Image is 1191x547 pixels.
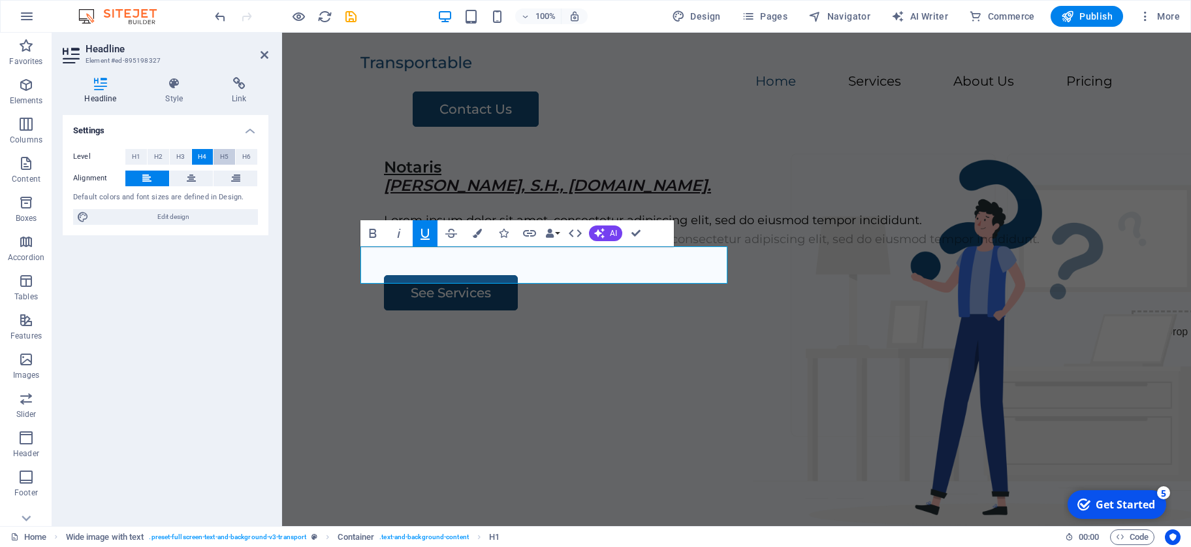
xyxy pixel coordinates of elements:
h2: Headline [86,43,268,55]
h3: Element #ed-895198327 [86,55,242,67]
u: Notaris [102,125,159,144]
span: Click to select. Double-click to edit [338,529,374,545]
span: H5 [220,149,229,165]
i: Reload page [317,9,332,24]
button: Icons [491,220,516,246]
div: Get Started [32,12,91,27]
span: Edit design [93,209,254,225]
p: Slider [16,409,37,420]
button: H6 [236,149,257,165]
button: Underline (Ctrl+U) [413,220,437,246]
p: Tables [14,291,38,302]
span: Code [1116,529,1149,545]
em: [PERSON_NAME], S.H., [DOMAIN_NAME]. [102,143,429,162]
button: HTML [563,220,588,246]
span: Click to select. Double-click to edit [489,529,500,545]
span: Click to select. Double-click to edit [66,529,144,545]
p: Favorites [9,56,42,67]
span: Publish [1061,10,1113,23]
div: Default colors and font sizes are defined in Design. [73,192,258,203]
span: Design [672,10,721,23]
span: . preset-fullscreen-text-and-background-v3-transport [149,529,306,545]
button: Italic (Ctrl+I) [387,220,411,246]
button: undo [212,8,228,24]
span: 00 00 [1079,529,1099,545]
span: H2 [154,149,163,165]
button: Publish [1051,6,1123,27]
img: Editor Logo [75,8,173,24]
span: H1 [132,149,140,165]
button: H2 [148,149,169,165]
button: H4 [192,149,214,165]
button: Navigator [803,6,876,27]
p: Images [13,370,40,380]
h6: Session time [1065,529,1100,545]
span: . text-and-background-content [379,529,469,545]
span: AI [610,229,617,237]
button: Code [1110,529,1154,545]
button: AI [589,225,622,241]
button: More [1134,6,1185,27]
button: Usercentrics [1165,529,1181,545]
button: AI Writer [886,6,953,27]
span: Pages [742,10,787,23]
p: Content [12,174,40,184]
button: H3 [170,149,191,165]
nav: breadcrumb [66,529,500,545]
h4: Settings [63,115,268,139]
button: Confirm (Ctrl+⏎) [624,220,648,246]
i: On resize automatically adjust zoom level to fit chosen device. [569,10,580,22]
span: AI Writer [891,10,948,23]
button: Data Bindings [543,220,562,246]
span: Commerce [969,10,1035,23]
i: Save (Ctrl+S) [343,9,358,24]
div: 5 [93,1,106,14]
button: Bold (Ctrl+B) [360,220,385,246]
h6: 100% [535,8,556,24]
label: Level [73,149,125,165]
a: Click to cancel selection. Double-click to open Pages [10,529,46,545]
button: Edit design [73,209,258,225]
button: Link [517,220,542,246]
button: Click here to leave preview mode and continue editing [291,8,306,24]
h4: Headline [63,77,144,105]
div: Get Started 5 items remaining, 0% complete [4,5,103,34]
span: H3 [176,149,185,165]
p: Accordion [8,252,44,263]
button: 100% [515,8,562,24]
h4: Style [144,77,210,105]
span: Navigator [808,10,870,23]
button: Colors [465,220,490,246]
label: Alignment [73,171,125,186]
p: Header [13,448,39,459]
button: Strikethrough [439,220,464,246]
span: H4 [198,149,206,165]
p: Features [10,331,42,341]
i: This element is a customizable preset [311,533,317,540]
p: Elements [10,95,43,106]
p: Boxes [16,213,37,224]
p: Columns [10,135,42,145]
button: Commerce [964,6,1040,27]
span: : [1088,532,1090,542]
button: H5 [214,149,235,165]
button: Pages [737,6,793,27]
i: Undo: Change level (Ctrl+Z) [213,9,228,24]
h4: Link [210,77,268,105]
button: reload [317,8,332,24]
p: Footer [14,488,38,498]
button: Design [667,6,726,27]
div: Design (Ctrl+Alt+Y) [667,6,726,27]
button: H1 [125,149,147,165]
button: save [343,8,358,24]
span: More [1139,10,1180,23]
span: H6 [242,149,251,165]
